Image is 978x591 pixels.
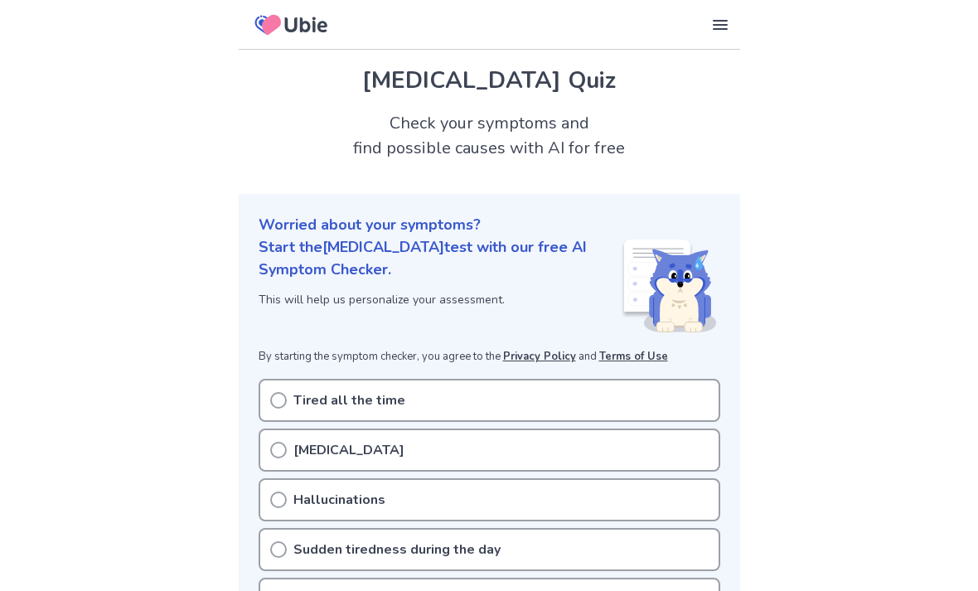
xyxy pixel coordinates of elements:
p: Worried about your symptoms? [259,214,720,236]
p: Sudden tiredness during the day [293,540,501,560]
p: Start the [MEDICAL_DATA] test with our free AI Symptom Checker. [259,236,621,281]
p: Tired all the time [293,390,405,410]
h1: [MEDICAL_DATA] Quiz [259,63,720,98]
a: Privacy Policy [503,349,576,364]
p: [MEDICAL_DATA] [293,440,404,460]
p: This will help us personalize your assessment. [259,291,621,308]
a: Terms of Use [599,349,668,364]
img: Shiba [621,240,717,332]
p: Hallucinations [293,490,385,510]
p: By starting the symptom checker, you agree to the and [259,349,720,366]
h2: Check your symptoms and find possible causes with AI for free [239,111,740,161]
